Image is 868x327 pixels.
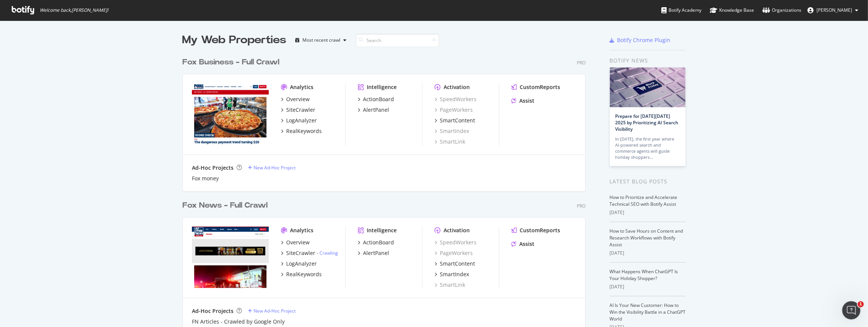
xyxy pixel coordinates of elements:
a: RealKeywords [281,271,322,278]
a: SiteCrawler [281,106,315,114]
div: Intelligence [367,83,397,91]
div: Fox Business - Full Crawl [182,57,279,68]
div: AlertPanel [363,106,389,114]
div: Botify Chrome Plugin [617,36,671,44]
iframe: Intercom live chat [842,301,860,319]
div: RealKeywords [286,271,322,278]
div: Organizations [762,6,801,14]
a: ActionBoard [358,95,394,103]
div: Assist [519,240,535,248]
div: Ad-Hoc Projects [192,307,234,315]
a: ActionBoard [358,239,394,246]
a: How to Prioritize and Accelerate Technical SEO with Botify Assist [610,194,678,207]
a: SmartIndex [435,271,469,278]
div: SiteCrawler [286,106,315,114]
a: How to Save Hours on Content and Research Workflows with Botify Assist [610,228,683,248]
a: SpeedWorkers [435,239,477,246]
div: CustomReports [520,83,560,91]
a: SmartLink [435,281,465,289]
span: Welcome back, [PERSON_NAME] ! [40,7,108,13]
a: SmartLink [435,138,465,146]
div: Overview [286,239,310,246]
button: [PERSON_NAME] [801,4,864,16]
div: AlertPanel [363,249,389,257]
div: In [DATE], the first year where AI-powered search and commerce agents will guide holiday shoppers… [616,136,680,160]
div: SiteCrawler [286,249,315,257]
div: Fox News - Full Crawl [182,200,268,211]
div: ActionBoard [363,239,394,246]
div: Activation [444,227,470,234]
a: Crawling [319,250,338,256]
div: [DATE] [610,283,686,290]
a: New Ad-Hoc Project [248,308,296,314]
div: LogAnalyzer [286,117,317,124]
div: Botify Academy [661,6,701,14]
span: Blake Geist [817,7,852,13]
a: CustomReports [511,83,560,91]
div: Pro [577,59,586,66]
a: Botify Chrome Plugin [610,36,671,44]
a: What Happens When ChatGPT Is Your Holiday Shopper? [610,268,678,282]
a: AI Is Your New Customer: How to Win the Visibility Battle in a ChatGPT World [610,302,686,322]
div: [DATE] [610,209,686,216]
a: PageWorkers [435,249,473,257]
a: Fox money [192,175,219,182]
a: LogAnalyzer [281,117,317,124]
a: New Ad-Hoc Project [248,164,296,171]
div: Intelligence [367,227,397,234]
div: CustomReports [520,227,560,234]
a: Overview [281,239,310,246]
a: SmartIndex [435,127,469,135]
div: New Ad-Hoc Project [254,164,296,171]
div: Most recent crawl [303,38,341,42]
a: Fox News - Full Crawl [182,200,271,211]
a: AlertPanel [358,249,389,257]
div: Analytics [290,83,313,91]
div: Ad-Hoc Projects [192,164,234,172]
div: Botify news [610,56,686,65]
a: SpeedWorkers [435,95,477,103]
a: Assist [511,240,535,248]
div: SmartIndex [440,271,469,278]
div: ActionBoard [363,95,394,103]
a: SmartContent [435,117,475,124]
div: New Ad-Hoc Project [254,308,296,314]
a: AlertPanel [358,106,389,114]
div: Analytics [290,227,313,234]
a: Assist [511,97,535,105]
a: RealKeywords [281,127,322,135]
a: FN Articles - Crawled by Google Only [192,318,285,325]
a: SmartContent [435,260,475,268]
div: SmartContent [440,117,475,124]
a: Overview [281,95,310,103]
div: Assist [519,97,535,105]
img: Prepare for Black Friday 2025 by Prioritizing AI Search Visibility [610,67,686,107]
div: SmartContent [440,260,475,268]
div: Knowledge Base [710,6,754,14]
div: My Web Properties [182,33,287,48]
div: Latest Blog Posts [610,177,686,186]
a: Fox Business - Full Crawl [182,57,282,68]
div: Overview [286,95,310,103]
button: Most recent crawl [293,34,350,46]
a: CustomReports [511,227,560,234]
img: www.foxnews.com [192,227,269,288]
div: RealKeywords [286,127,322,135]
div: Activation [444,83,470,91]
span: 1 [858,301,864,307]
img: www.foxbusiness.com [192,83,269,145]
div: Pro [577,203,586,209]
a: Prepare for [DATE][DATE] 2025 by Prioritizing AI Search Visibility [616,113,679,132]
a: PageWorkers [435,106,473,114]
div: LogAnalyzer [286,260,317,268]
a: SiteCrawler- Crawling [281,249,338,257]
